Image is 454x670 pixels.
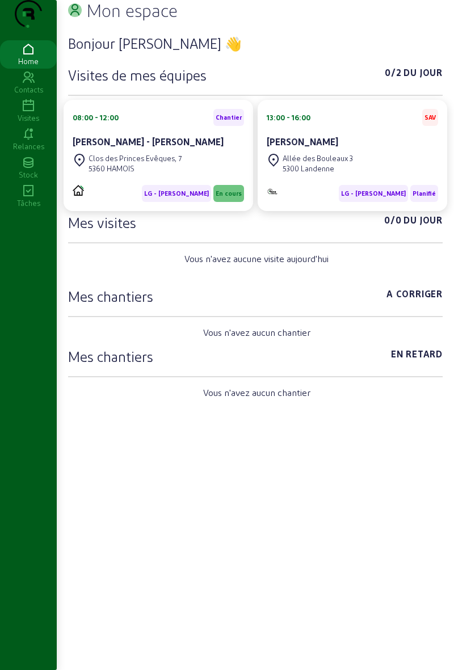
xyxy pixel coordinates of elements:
[73,136,224,147] cam-card-title: [PERSON_NAME] - [PERSON_NAME]
[89,163,182,174] div: 5360 HAMOIS
[73,185,84,196] img: PVELEC
[203,326,310,339] span: Vous n'avez aucun chantier
[267,188,278,195] img: Monitoring et Maintenance
[68,34,443,52] h3: Bonjour [PERSON_NAME] 👋
[267,112,310,123] div: 13:00 - 16:00
[403,66,443,84] span: Du jour
[216,189,242,197] span: En cours
[283,153,353,163] div: Allée des Bouleaux 3
[403,213,443,231] span: Du jour
[385,66,401,84] span: 0/2
[216,113,242,121] span: Chantier
[203,386,310,399] span: Vous n'avez aucun chantier
[68,213,136,231] h3: Mes visites
[413,189,436,197] span: Planifié
[68,66,207,84] h3: Visites de mes équipes
[391,347,443,365] span: En retard
[73,112,119,123] div: 08:00 - 12:00
[144,189,209,197] span: LG - [PERSON_NAME]
[386,287,443,305] span: A corriger
[424,113,436,121] span: SAV
[68,287,153,305] h3: Mes chantiers
[184,252,329,266] span: Vous n'avez aucune visite aujourd'hui
[341,189,406,197] span: LG - [PERSON_NAME]
[384,213,401,231] span: 0/0
[68,347,153,365] h3: Mes chantiers
[89,153,182,163] div: Clos des Princes Evêques, 7
[283,163,353,174] div: 5300 Landenne
[267,136,338,147] cam-card-title: [PERSON_NAME]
